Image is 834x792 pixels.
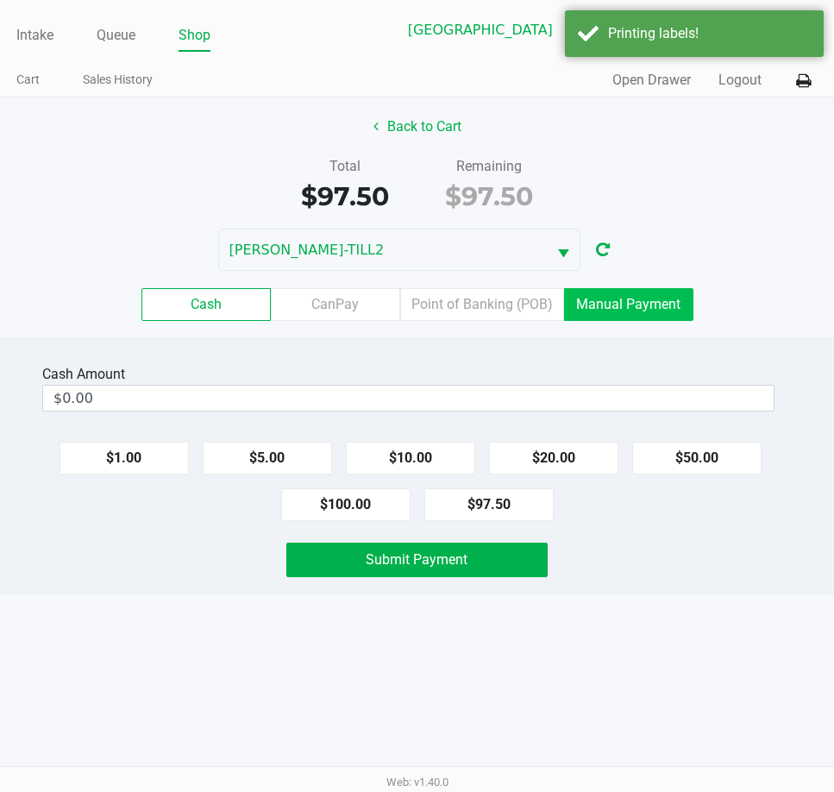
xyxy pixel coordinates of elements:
[400,288,564,321] label: Point of Banking (POB)
[16,69,40,91] a: Cart
[366,551,467,568] span: Submit Payment
[281,488,411,521] button: $100.00
[362,110,473,143] button: Back to Cart
[42,364,132,385] div: Cash Amount
[564,288,693,321] label: Manual Payment
[179,23,210,47] a: Shop
[608,23,811,44] div: Printing labels!
[346,442,475,475] button: $10.00
[424,488,554,521] button: $97.50
[83,69,153,91] a: Sales History
[286,543,547,577] button: Submit Payment
[286,177,404,216] div: $97.50
[718,70,762,91] button: Logout
[386,776,448,789] span: Web: v1.40.0
[430,156,548,177] div: Remaining
[632,442,762,475] button: $50.00
[60,442,189,475] button: $1.00
[229,240,536,261] span: [PERSON_NAME]-TILL2
[141,288,271,321] label: Cash
[430,177,548,216] div: $97.50
[408,20,568,41] span: [GEOGRAPHIC_DATA]
[547,229,580,270] button: Select
[271,288,400,321] label: CanPay
[97,23,135,47] a: Queue
[579,9,611,50] button: Select
[489,442,618,475] button: $20.00
[286,156,404,177] div: Total
[612,70,691,91] button: Open Drawer
[203,442,332,475] button: $5.00
[16,23,53,47] a: Intake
